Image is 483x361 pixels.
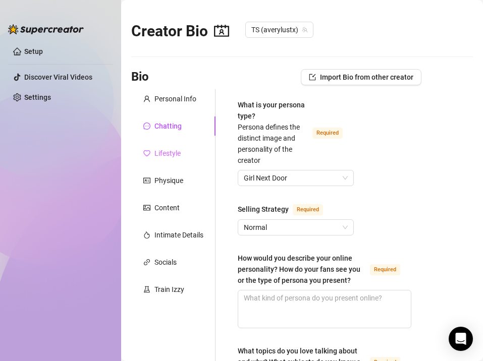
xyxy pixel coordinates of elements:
[320,73,413,81] span: Import Bio from other creator
[154,121,182,132] div: Chatting
[154,202,180,213] div: Content
[143,150,150,157] span: heart
[251,22,307,37] span: TS (averylustx)
[238,253,411,286] label: How would you describe your online personality? How do your fans see you or the type of persona y...
[154,284,184,295] div: Train Izzy
[24,93,51,101] a: Settings
[24,47,43,55] a: Setup
[302,27,308,33] span: team
[154,257,177,268] div: Socials
[143,231,150,238] span: fire
[238,253,366,286] div: How would you describe your online personality? How do your fans see you or the type of persona y...
[238,290,411,328] textarea: How would you describe your online personality? How do your fans see you or the type of persona y...
[238,101,305,164] span: What is your persona type?
[449,327,473,351] div: Open Intercom Messenger
[309,74,316,81] span: import
[143,286,150,293] span: experiment
[143,177,150,184] span: idcard
[154,148,181,159] div: Lifestyle
[154,93,196,104] div: Personal Info
[24,73,92,81] a: Discover Viral Videos
[244,220,348,235] span: Normal
[131,69,149,85] h3: Bio
[154,175,183,186] div: Physique
[244,170,348,186] span: Girl Next Door
[293,204,323,215] span: Required
[143,204,150,211] span: picture
[143,259,150,266] span: link
[238,123,300,164] span: Persona defines the distinct image and personality of the creator
[143,95,150,102] span: user
[312,128,343,139] span: Required
[8,24,84,34] img: logo-BBDzfeDw.svg
[238,204,289,215] div: Selling Strategy
[370,264,400,275] span: Required
[143,123,150,130] span: message
[154,229,203,240] div: Intimate Details
[301,69,421,85] button: Import Bio from other creator
[238,203,334,215] label: Selling Strategy
[214,23,229,38] span: contacts
[131,22,229,41] h2: Creator Bio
